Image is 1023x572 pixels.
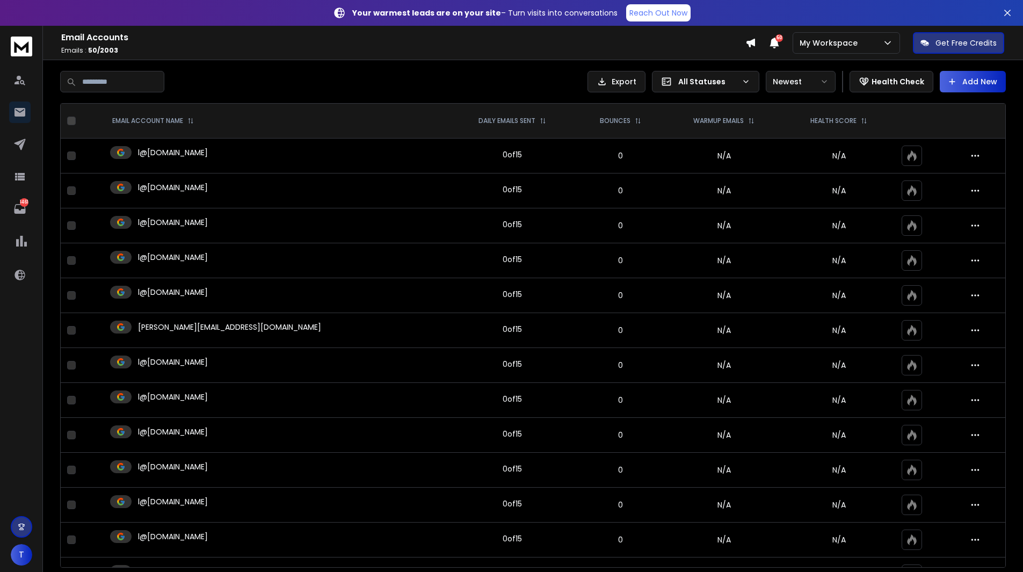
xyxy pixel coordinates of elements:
[138,461,208,472] p: l@[DOMAIN_NAME]
[138,357,208,367] p: l@[DOMAIN_NAME]
[138,531,208,542] p: l@[DOMAIN_NAME]
[850,71,933,92] button: Health Check
[138,147,208,158] p: l@[DOMAIN_NAME]
[626,4,691,21] a: Reach Out Now
[935,38,997,48] p: Get Free Credits
[665,313,783,348] td: N/A
[11,37,32,56] img: logo
[352,8,501,18] strong: Your warmest leads are on your site
[789,430,888,440] p: N/A
[629,8,687,18] p: Reach Out Now
[583,325,658,336] p: 0
[503,533,522,544] div: 0 of 15
[665,488,783,523] td: N/A
[872,76,924,87] p: Health Check
[20,198,28,207] p: 1461
[138,426,208,437] p: l@[DOMAIN_NAME]
[583,499,658,510] p: 0
[138,287,208,298] p: l@[DOMAIN_NAME]
[665,348,783,383] td: N/A
[789,360,888,371] p: N/A
[583,430,658,440] p: 0
[11,544,32,566] button: T
[503,289,522,300] div: 0 of 15
[9,198,31,220] a: 1461
[138,182,208,193] p: l@[DOMAIN_NAME]
[665,523,783,557] td: N/A
[503,359,522,370] div: 0 of 15
[138,217,208,228] p: l@[DOMAIN_NAME]
[665,278,783,313] td: N/A
[61,46,745,55] p: Emails :
[61,31,745,44] h1: Email Accounts
[478,117,535,125] p: DAILY EMAILS SENT
[789,185,888,196] p: N/A
[112,117,194,125] div: EMAIL ACCOUNT NAME
[665,418,783,453] td: N/A
[503,498,522,509] div: 0 of 15
[503,324,522,335] div: 0 of 15
[800,38,862,48] p: My Workspace
[693,117,744,125] p: WARMUP EMAILS
[913,32,1004,54] button: Get Free Credits
[940,71,1006,92] button: Add New
[583,185,658,196] p: 0
[138,496,208,507] p: l@[DOMAIN_NAME]
[583,360,658,371] p: 0
[583,395,658,406] p: 0
[503,394,522,404] div: 0 of 15
[583,220,658,231] p: 0
[138,392,208,402] p: l@[DOMAIN_NAME]
[583,255,658,266] p: 0
[665,453,783,488] td: N/A
[678,76,737,87] p: All Statuses
[789,499,888,510] p: N/A
[600,117,630,125] p: BOUNCES
[766,71,836,92] button: Newest
[665,173,783,208] td: N/A
[583,290,658,301] p: 0
[789,534,888,545] p: N/A
[775,34,783,42] span: 50
[583,150,658,161] p: 0
[665,208,783,243] td: N/A
[810,117,857,125] p: HEALTH SCORE
[789,290,888,301] p: N/A
[583,534,658,545] p: 0
[503,149,522,160] div: 0 of 15
[789,150,888,161] p: N/A
[789,325,888,336] p: N/A
[503,219,522,230] div: 0 of 15
[503,429,522,439] div: 0 of 15
[352,8,618,18] p: – Turn visits into conversations
[503,254,522,265] div: 0 of 15
[503,184,522,195] div: 0 of 15
[789,220,888,231] p: N/A
[88,46,118,55] span: 50 / 2003
[665,139,783,173] td: N/A
[138,252,208,263] p: l@[DOMAIN_NAME]
[583,465,658,475] p: 0
[789,255,888,266] p: N/A
[789,395,888,406] p: N/A
[665,243,783,278] td: N/A
[789,465,888,475] p: N/A
[138,322,321,332] p: [PERSON_NAME][EMAIL_ADDRESS][DOMAIN_NAME]
[665,383,783,418] td: N/A
[503,464,522,474] div: 0 of 15
[587,71,645,92] button: Export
